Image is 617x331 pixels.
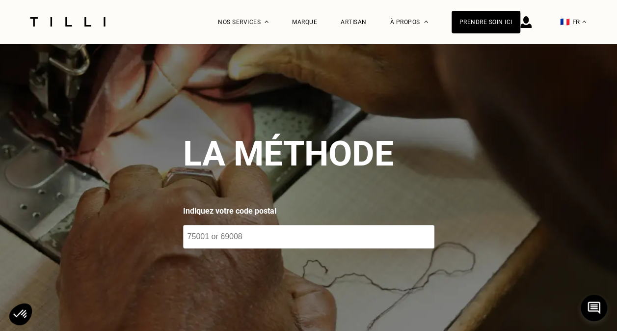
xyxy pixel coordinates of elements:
[520,16,532,28] img: icône connexion
[183,205,434,217] label: Indiquez votre code postal
[265,21,268,23] img: Menu déroulant
[582,21,586,23] img: menu déroulant
[27,17,109,27] img: Logo du service de couturière Tilli
[452,11,520,33] a: Prendre soin ici
[183,225,434,248] input: 75001 or 69008
[424,21,428,23] img: Menu déroulant à propos
[292,19,317,26] a: Marque
[560,17,570,27] span: 🇫🇷
[183,134,394,174] h2: La méthode
[341,19,367,26] a: Artisan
